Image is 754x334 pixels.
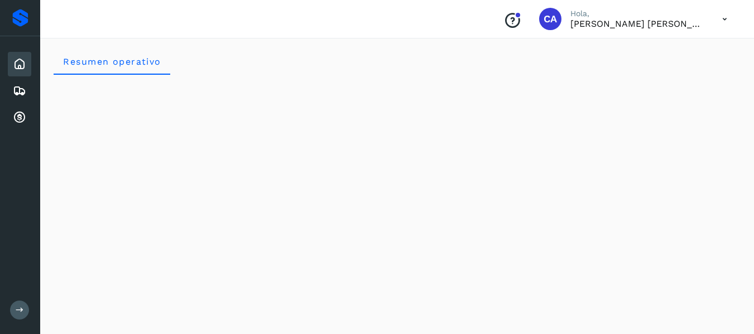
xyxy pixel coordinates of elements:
div: Inicio [8,52,31,76]
p: Hola, [570,9,704,18]
div: Embarques [8,79,31,103]
span: Resumen operativo [63,56,161,67]
div: Cuentas por cobrar [8,105,31,130]
p: Christian Arnoldo Herrera Molina [570,18,704,29]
